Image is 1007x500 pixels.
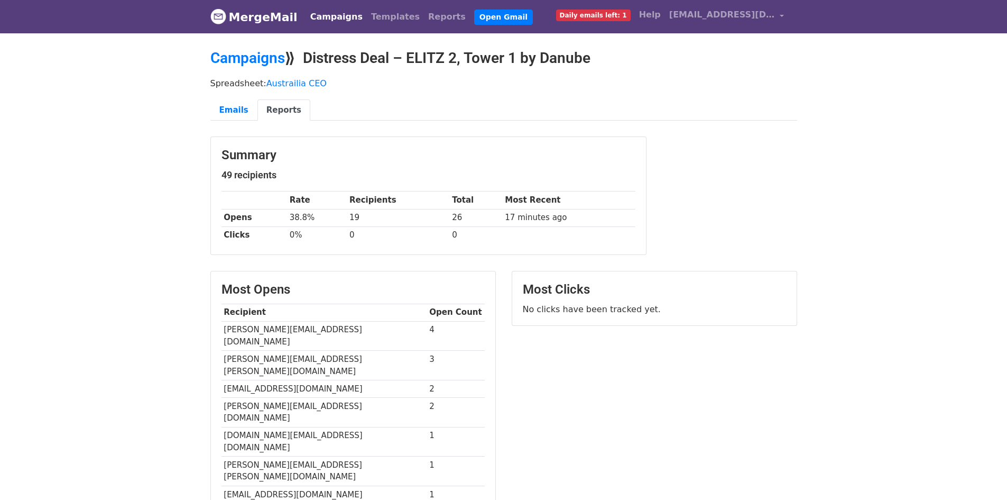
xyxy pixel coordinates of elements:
[306,6,367,28] a: Campaigns
[347,226,449,244] td: 0
[427,397,485,427] td: 2
[210,99,257,121] a: Emails
[474,10,533,25] a: Open Gmail
[427,457,485,486] td: 1
[449,192,502,209] th: Total
[257,99,310,121] a: Reports
[210,78,797,89] p: Spreadsheet:
[221,148,635,163] h3: Summary
[367,6,424,28] a: Templates
[210,6,298,28] a: MergeMail
[221,282,485,297] h3: Most Opens
[427,321,485,351] td: 4
[954,449,1007,500] iframe: Chat Widget
[523,282,786,297] h3: Most Clicks
[210,49,285,67] a: Campaigns
[556,10,631,21] span: Daily emails left: 1
[221,397,427,427] td: [PERSON_NAME][EMAIL_ADDRESS][DOMAIN_NAME]
[221,304,427,321] th: Recipient
[449,226,502,244] td: 0
[221,226,287,244] th: Clicks
[427,380,485,397] td: 2
[221,457,427,486] td: [PERSON_NAME][EMAIL_ADDRESS][PERSON_NAME][DOMAIN_NAME]
[503,209,635,226] td: 17 minutes ago
[427,351,485,380] td: 3
[287,192,347,209] th: Rate
[427,304,485,321] th: Open Count
[503,192,635,209] th: Most Recent
[221,427,427,457] td: [DOMAIN_NAME][EMAIL_ADDRESS][DOMAIN_NAME]
[635,4,665,25] a: Help
[287,226,347,244] td: 0%
[221,351,427,380] td: [PERSON_NAME][EMAIL_ADDRESS][PERSON_NAME][DOMAIN_NAME]
[210,49,797,67] h2: ⟫ Distress Deal – ELITZ 2, Tower 1 by Danube
[347,209,449,226] td: 19
[552,4,635,25] a: Daily emails left: 1
[210,8,226,24] img: MergeMail logo
[221,169,635,181] h5: 49 recipients
[221,380,427,397] td: [EMAIL_ADDRESS][DOMAIN_NAME]
[221,209,287,226] th: Opens
[347,192,449,209] th: Recipients
[669,8,775,21] span: [EMAIL_ADDRESS][DOMAIN_NAME]
[287,209,347,226] td: 38.8%
[221,321,427,351] td: [PERSON_NAME][EMAIL_ADDRESS][DOMAIN_NAME]
[427,427,485,457] td: 1
[424,6,470,28] a: Reports
[523,304,786,315] p: No clicks have been tracked yet.
[665,4,789,29] a: [EMAIL_ADDRESS][DOMAIN_NAME]
[266,78,327,88] a: Austrailia CEO
[449,209,502,226] td: 26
